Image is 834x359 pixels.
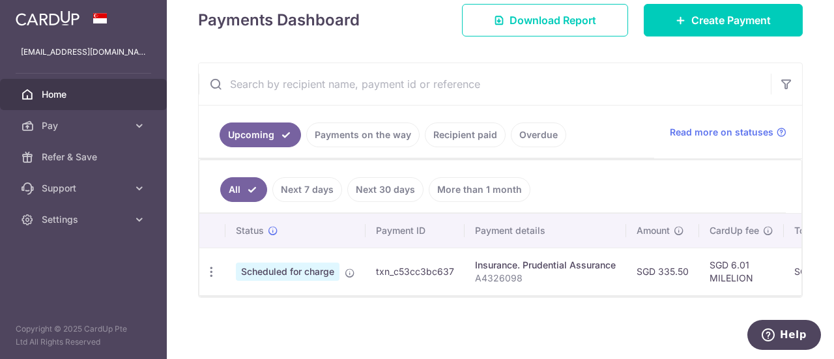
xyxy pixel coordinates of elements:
th: Payment details [465,214,626,248]
a: Recipient paid [425,122,506,147]
p: A4326098 [475,272,616,285]
td: txn_c53cc3bc637 [366,248,465,295]
th: Payment ID [366,214,465,248]
a: Payments on the way [306,122,420,147]
a: Next 7 days [272,177,342,202]
a: Upcoming [220,122,301,147]
p: [EMAIL_ADDRESS][DOMAIN_NAME] [21,46,146,59]
span: Home [42,88,128,101]
span: Settings [42,213,128,226]
img: CardUp [16,10,79,26]
a: Create Payment [644,4,803,36]
span: Create Payment [691,12,771,28]
a: Read more on statuses [670,126,786,139]
td: SGD 6.01 MILELION [699,248,784,295]
span: CardUp fee [710,224,759,237]
a: More than 1 month [429,177,530,202]
span: Amount [637,224,670,237]
span: Pay [42,119,128,132]
a: Download Report [462,4,628,36]
span: Support [42,182,128,195]
a: Next 30 days [347,177,424,202]
span: Download Report [510,12,596,28]
span: Scheduled for charge [236,263,339,281]
a: All [220,177,267,202]
span: Status [236,224,264,237]
div: Insurance. Prudential Assurance [475,259,616,272]
input: Search by recipient name, payment id or reference [199,63,771,105]
a: Overdue [511,122,566,147]
span: Read more on statuses [670,126,773,139]
td: SGD 335.50 [626,248,699,295]
h4: Payments Dashboard [198,8,360,32]
span: Refer & Save [42,151,128,164]
iframe: Opens a widget where you can find more information [747,320,821,352]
